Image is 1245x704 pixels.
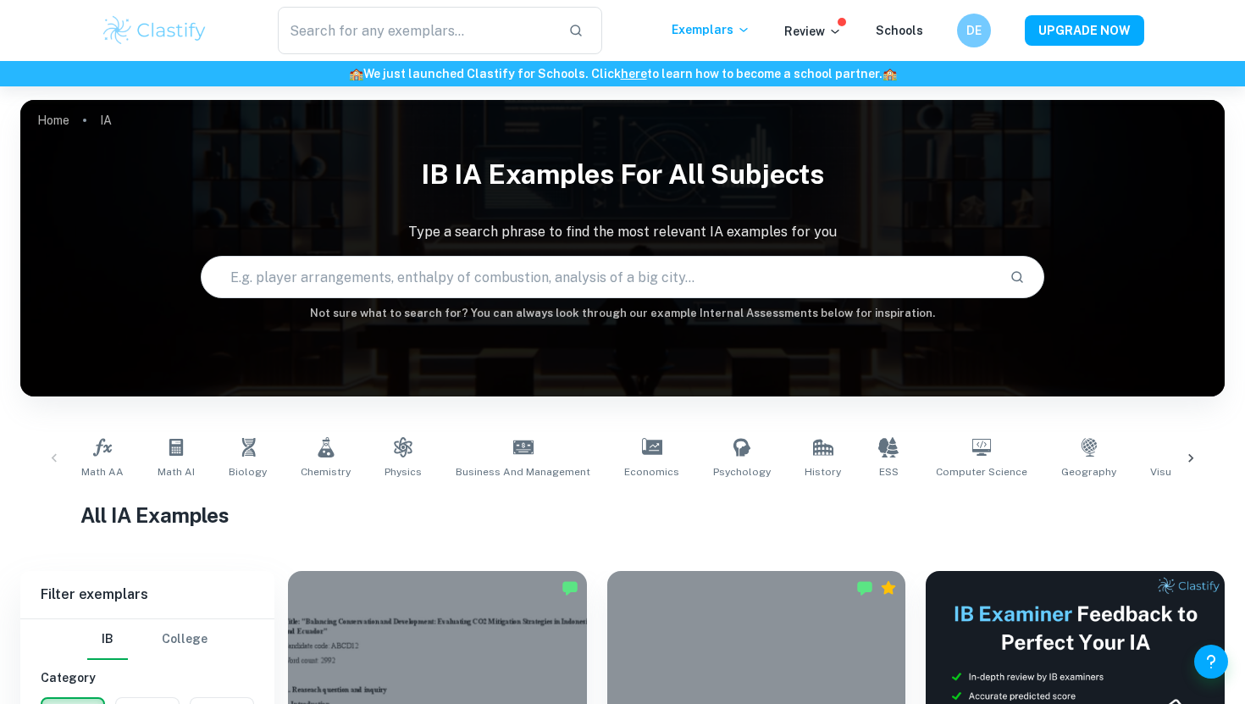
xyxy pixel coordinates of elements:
span: Math AA [81,464,124,479]
div: Filter type choice [87,619,207,660]
span: Psychology [713,464,771,479]
span: ESS [879,464,899,479]
p: Type a search phrase to find the most relevant IA examples for you [20,222,1225,242]
button: College [162,619,207,660]
h1: IB IA examples for all subjects [20,147,1225,202]
span: Chemistry [301,464,351,479]
span: Biology [229,464,267,479]
span: Physics [385,464,422,479]
input: Search for any exemplars... [278,7,555,54]
button: Search [1003,263,1032,291]
input: E.g. player arrangements, enthalpy of combustion, analysis of a big city... [202,253,995,301]
span: Economics [624,464,679,479]
button: UPGRADE NOW [1025,15,1144,46]
h6: We just launched Clastify for Schools. Click to learn how to become a school partner. [3,64,1242,83]
span: Geography [1061,464,1116,479]
span: History [805,464,841,479]
img: Marked [856,579,873,596]
h6: DE [965,21,984,40]
span: Computer Science [936,464,1027,479]
div: Premium [880,579,897,596]
button: Help and Feedback [1194,645,1228,679]
p: Review [784,22,842,41]
span: Math AI [158,464,195,479]
button: IB [87,619,128,660]
a: Home [37,108,69,132]
p: IA [100,111,112,130]
span: Business and Management [456,464,590,479]
p: Exemplars [672,20,750,39]
h6: Filter exemplars [20,571,274,618]
button: DE [957,14,991,47]
h6: Not sure what to search for? You can always look through our example Internal Assessments below f... [20,305,1225,322]
img: Clastify logo [101,14,208,47]
h1: All IA Examples [80,500,1165,530]
span: 🏫 [349,67,363,80]
h6: Category [41,668,254,687]
a: here [621,67,647,80]
img: Marked [562,579,578,596]
a: Schools [876,24,923,37]
span: 🏫 [883,67,897,80]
